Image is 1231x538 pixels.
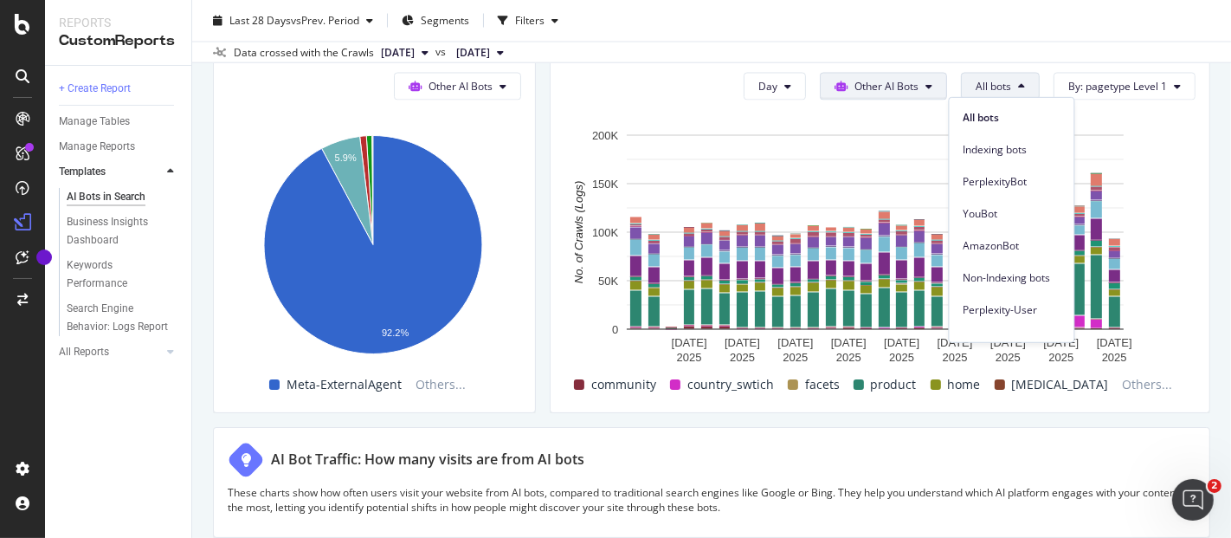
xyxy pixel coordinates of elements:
text: 2025 [677,351,702,364]
span: 2025 Aug. 22nd [381,45,415,61]
div: Reports [59,14,177,31]
span: Last 28 Days [229,13,291,28]
button: Last 28 DaysvsPrev. Period [206,7,380,35]
text: [DATE] [885,336,920,349]
text: [DATE] [1044,336,1080,349]
span: vs Prev. Period [291,13,359,28]
a: AI Bots in Search [67,188,179,206]
svg: A chart. [228,126,517,370]
div: Templates [59,163,106,181]
span: product [871,374,917,395]
text: 150K [592,178,619,191]
div: AI Bot Traffic: How many visits are from AI bots [271,450,584,470]
span: Others... [409,374,473,395]
span: Other AI Bots [854,79,918,94]
a: Search Engine Behavior: Logs Report [67,300,179,336]
div: CustomReports [59,31,177,51]
button: Filters [491,7,565,35]
span: All bots [964,109,1060,125]
text: 92.2% [382,328,409,339]
iframe: Intercom live chat [1172,479,1214,521]
text: 2025 [783,351,809,364]
span: Segments [421,13,469,28]
span: PerplexityBot [964,173,1060,189]
div: Keywords Performance [67,256,164,293]
text: [DATE] [672,336,707,349]
span: home [948,374,981,395]
div: Search Engine Behavior: Logs Report [67,300,169,336]
svg: A chart. [564,126,1186,370]
span: facets [805,374,840,395]
text: [DATE] [938,336,973,349]
span: Perplexity-User [964,301,1060,317]
span: community [591,374,656,395]
a: Manage Tables [59,113,179,131]
a: Business Insights Dashboard [67,213,179,250]
text: [DATE] [831,336,867,349]
text: [DATE] [990,336,1026,349]
button: Other AI Bots [394,73,521,100]
button: Other AI Bots [820,73,947,100]
span: 2 [1208,479,1221,493]
span: Indexing bots [964,141,1060,157]
button: All bots [961,73,1040,100]
text: [DATE] [725,336,760,349]
div: AI Bot Traffic: How many visits are from AI botsThese charts show how often users visit your webs... [213,427,1210,538]
text: 2025 [730,351,755,364]
text: 2025 [943,351,968,364]
span: By: pagetype Level 1 [1068,79,1167,94]
span: YouBot [964,205,1060,221]
text: 200K [592,129,619,142]
a: Keywords Performance [67,256,179,293]
a: Manage Reports [59,138,179,156]
div: Data crossed with the Crawls [234,45,374,61]
span: [MEDICAL_DATA] [1012,374,1109,395]
button: Day [744,73,806,100]
span: Other AI Bots [429,79,493,94]
text: 0 [612,323,618,336]
div: Crawl Volume from Other AI Bots by pagetype Level 1DayOther AI BotsAll botsBy: pagetype Level 1A ... [550,23,1210,413]
span: Day [758,79,777,94]
a: + Create Report [59,80,179,98]
text: 2025 [996,351,1021,364]
span: All bots [976,79,1011,94]
button: By: pagetype Level 1 [1054,73,1196,100]
text: [DATE] [778,336,814,349]
div: Filters [515,13,545,28]
div: Manage Reports [59,138,135,156]
span: AmazonBot [964,237,1060,253]
div: Crawl Volume by Other AI BotsOther AI BotsA chart.Meta-ExternalAgentOthers... [213,23,536,413]
div: + Create Report [59,80,131,98]
text: No. of Crawls (Logs) [572,181,585,283]
span: vs [435,44,449,60]
div: Business Insights Dashboard [67,213,166,250]
span: country_swtich [687,374,774,395]
button: [DATE] [374,42,435,63]
div: All Reports [59,343,109,361]
span: 2025 Jul. 24th [456,45,490,61]
text: 2025 [1049,351,1074,364]
span: Others... [1116,374,1180,395]
text: 2025 [1102,351,1127,364]
text: 2025 [836,351,861,364]
span: Bytespider [964,334,1060,349]
text: 2025 [890,351,915,364]
span: Meta-ExternalAgent [287,374,402,395]
text: 100K [592,226,619,239]
div: AI Bots in Search [67,188,145,206]
text: 50K [599,275,619,288]
div: Manage Tables [59,113,130,131]
text: [DATE] [1097,336,1132,349]
a: All Reports [59,343,162,361]
button: Segments [395,7,476,35]
a: Templates [59,163,162,181]
span: Non-Indexing bots [964,269,1060,285]
p: These charts show how often users visit your website from AI bots, compared to traditional search... [228,485,1196,515]
text: 5.9% [335,152,357,163]
div: Tooltip anchor [36,250,52,265]
button: [DATE] [449,42,511,63]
